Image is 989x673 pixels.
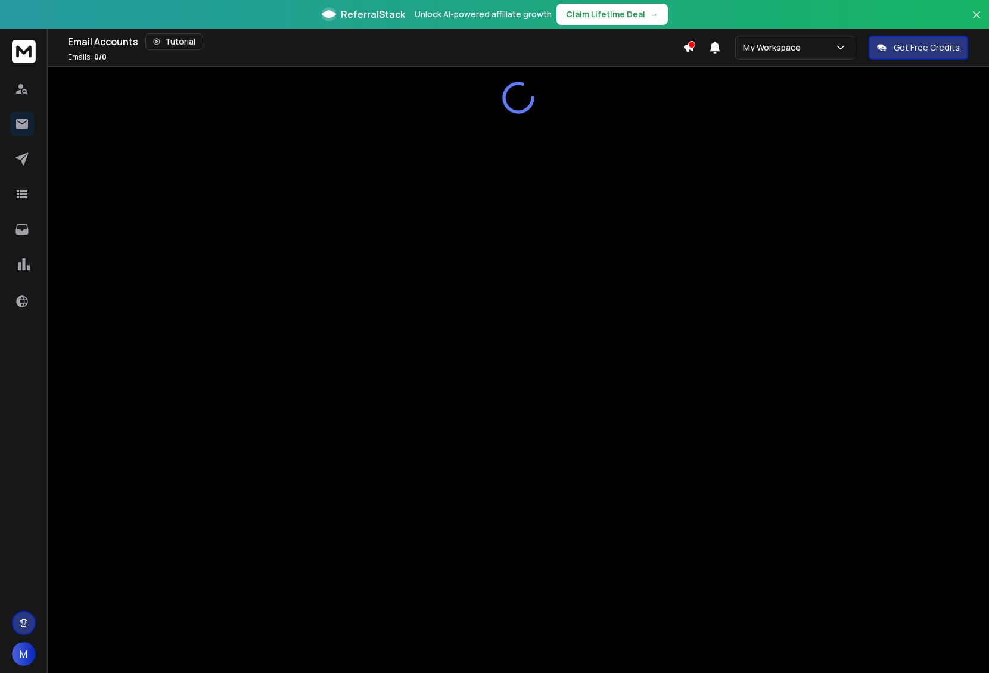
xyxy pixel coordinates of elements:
[969,7,984,36] button: Close banner
[556,4,668,25] button: Claim Lifetime Deal→
[341,7,405,21] span: ReferralStack
[94,52,107,62] span: 0 / 0
[415,8,552,20] p: Unlock AI-powered affiliate growth
[68,52,107,62] p: Emails :
[869,36,968,60] button: Get Free Credits
[650,8,658,20] span: →
[894,42,960,54] p: Get Free Credits
[743,42,805,54] p: My Workspace
[145,33,203,50] button: Tutorial
[68,33,683,50] div: Email Accounts
[12,642,36,666] button: M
